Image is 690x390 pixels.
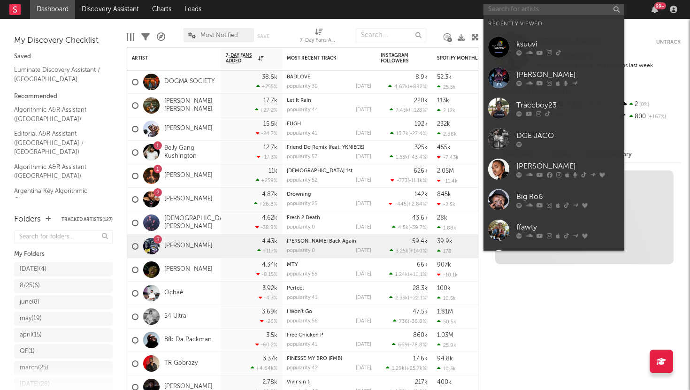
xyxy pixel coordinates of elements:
[397,178,407,184] span: -773
[437,379,452,385] div: 400k
[437,131,457,137] div: 2.88k
[437,74,452,80] div: 52.3k
[409,84,426,90] span: +882 %
[413,285,428,291] div: 28.3k
[437,55,507,61] div: Spotify Monthly Listeners
[14,162,103,181] a: Algorithmic A&R Assistant ([GEOGRAPHIC_DATA])
[14,129,103,157] a: Editorial A&R Assistant ([GEOGRAPHIC_DATA] / [GEOGRAPHIC_DATA])
[437,309,453,315] div: 1.81M
[356,319,371,324] div: [DATE]
[266,332,277,338] div: 3.5k
[356,225,371,230] div: [DATE]
[388,84,428,90] div: ( )
[414,121,428,127] div: 192k
[437,191,451,198] div: 845k
[262,379,277,385] div: 2.78k
[287,356,342,361] a: FINESSE MY BRO (FMB)
[437,342,456,348] div: 25.9k
[437,121,450,127] div: 232k
[415,379,428,385] div: 217k
[164,195,213,203] a: [PERSON_NAME]
[300,35,337,46] div: 7-Day Fans Added (7-Day Fans Added)
[14,249,113,260] div: My Folders
[410,249,426,254] span: +140 %
[132,55,202,61] div: Artist
[356,84,371,89] div: [DATE]
[20,346,35,357] div: QF ( 1 )
[287,192,371,197] div: Drowning
[287,215,371,221] div: Fresh 2 Death
[287,286,304,291] a: Perfect
[412,238,428,245] div: 59.4k
[516,130,620,141] div: DGE JACO
[483,93,624,123] a: Traccboy23
[256,271,277,277] div: -8.15 %
[287,333,323,338] a: Free Chicken P
[356,131,371,136] div: [DATE]
[263,356,277,362] div: 3.37k
[414,168,428,174] div: 626k
[417,262,428,268] div: 66k
[415,74,428,80] div: 8.9k
[287,201,317,206] div: popularity: 25
[646,115,666,120] span: +167 %
[389,201,428,207] div: ( )
[256,177,277,184] div: +259 %
[356,272,371,277] div: [DATE]
[396,155,408,160] span: 1.53k
[164,359,198,367] a: TR Gobrazy
[287,262,371,268] div: MTY
[391,177,428,184] div: ( )
[356,28,426,42] input: Search...
[14,35,113,46] div: My Discovery Checklist
[437,262,451,268] div: 907k
[251,365,277,371] div: +4.64k %
[20,329,42,341] div: april ( 15 )
[287,178,317,183] div: popularity: 52
[488,18,620,30] div: Recently Viewed
[392,366,405,371] span: 1.29k
[414,145,428,151] div: 325k
[410,225,426,230] span: -39.7 %
[287,309,371,314] div: I Won't Go
[14,186,103,205] a: Argentina Key Algorithmic Charts
[164,172,213,180] a: [PERSON_NAME]
[638,102,649,107] span: 0 %
[164,266,213,274] a: [PERSON_NAME]
[409,272,426,277] span: +10.1 %
[20,362,48,374] div: march ( 25 )
[437,272,458,278] div: -10.1k
[409,296,426,301] span: +22.1 %
[268,168,277,174] div: 11k
[287,215,320,221] a: Fresh 2 Death
[287,84,318,89] div: popularity: 30
[356,107,371,113] div: [DATE]
[287,272,317,277] div: popularity: 55
[287,366,318,371] div: popularity: 42
[516,161,620,172] div: [PERSON_NAME]
[654,2,666,9] div: 99 +
[392,342,428,348] div: ( )
[262,191,277,198] div: 4.87k
[287,55,357,61] div: Most Recent Track
[398,343,408,348] span: 669
[516,222,620,233] div: ffawty
[437,285,451,291] div: 100k
[14,230,113,244] input: Search for folders...
[14,51,113,62] div: Saved
[618,111,681,123] div: 800
[389,295,428,301] div: ( )
[287,225,315,230] div: popularity: 0
[395,296,408,301] span: 2.33k
[390,130,428,137] div: ( )
[287,98,371,103] div: Let It Rain
[287,98,311,103] a: Let It Rain
[483,154,624,184] a: [PERSON_NAME]
[483,245,624,276] a: Yay$ki
[356,248,371,253] div: [DATE]
[437,248,452,254] div: 178
[437,225,456,231] div: 1.88k
[356,154,371,160] div: [DATE]
[437,107,455,114] div: 2.12k
[483,184,624,215] a: Big Ro6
